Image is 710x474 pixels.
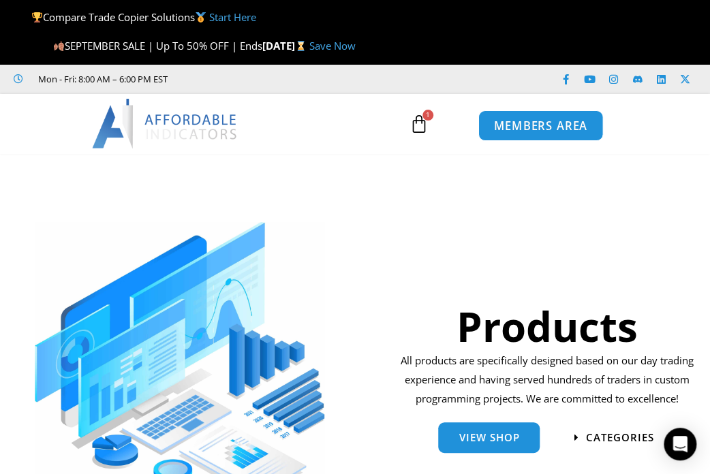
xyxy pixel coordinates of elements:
[478,110,602,141] a: MEMBERS AREA
[394,298,700,355] h1: Products
[92,99,238,148] img: LogoAI | Affordable Indicators – NinjaTrader
[493,120,587,131] span: MEMBERS AREA
[196,12,206,22] img: 🥇
[309,39,356,52] a: Save Now
[31,10,256,24] span: Compare Trade Copier Solutions
[32,12,42,22] img: 🏆
[394,351,700,409] p: All products are specifically designed based on our day trading experience and having served hund...
[459,432,519,443] span: View Shop
[53,39,262,52] span: SEPTEMBER SALE | Up To 50% OFF | Ends
[54,41,64,51] img: 🍂
[296,41,306,51] img: ⌛
[174,72,379,86] iframe: Customer reviews powered by Trustpilot
[422,110,433,121] span: 1
[664,428,696,460] div: Open Intercom Messenger
[209,10,256,24] a: Start Here
[262,39,309,52] strong: [DATE]
[438,422,540,453] a: View Shop
[35,71,168,87] span: Mon - Fri: 8:00 AM – 6:00 PM EST
[585,432,653,443] span: categories
[574,432,653,443] a: categories
[389,104,449,144] a: 1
